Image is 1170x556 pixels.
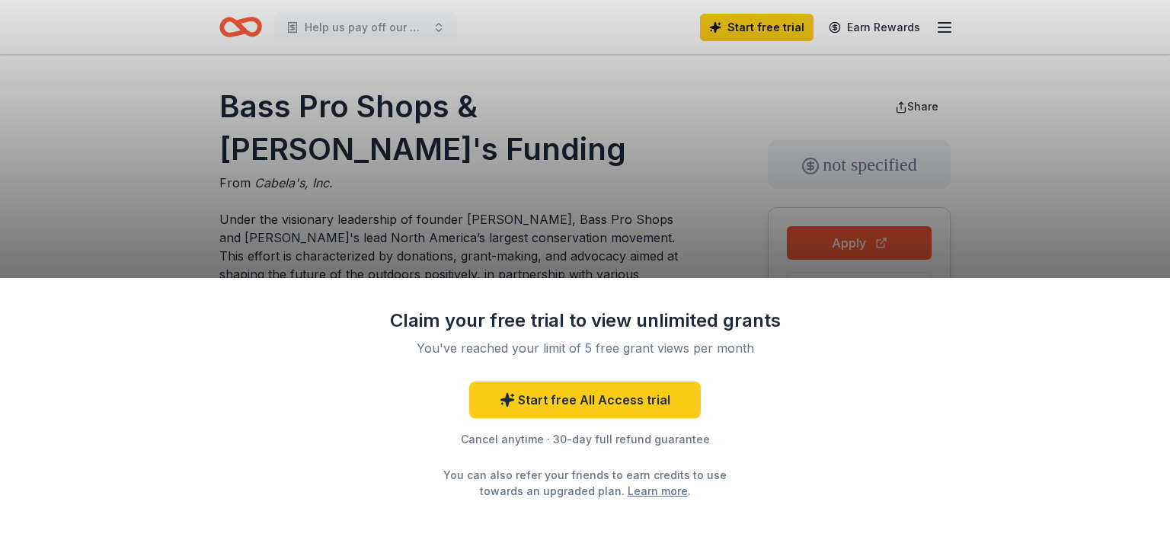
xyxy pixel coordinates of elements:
div: You can also refer your friends to earn credits to use towards an upgraded plan. . [430,467,740,499]
a: Start free All Access trial [469,382,701,418]
a: Learn more [628,483,688,499]
div: Claim your free trial to view unlimited grants [387,308,783,333]
div: You've reached your limit of 5 free grant views per month [405,339,765,357]
div: Cancel anytime · 30-day full refund guarantee [387,430,783,449]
